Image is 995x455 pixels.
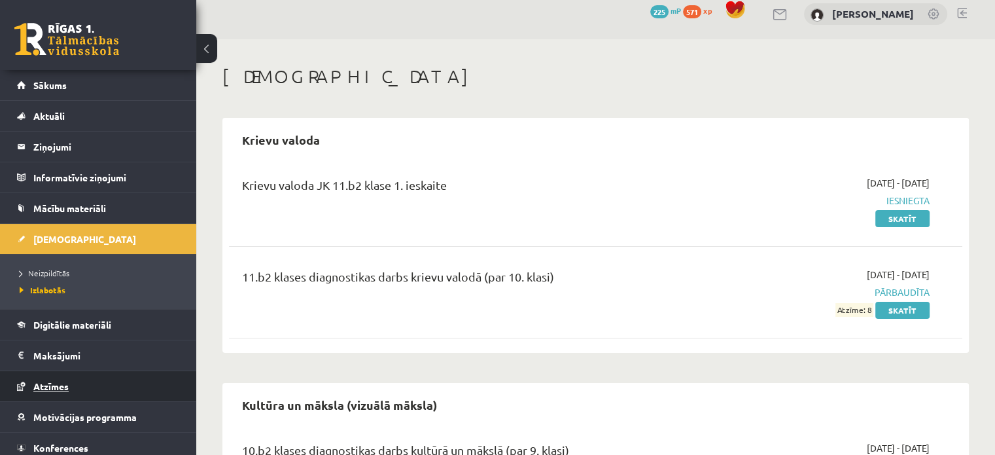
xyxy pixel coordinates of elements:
[17,132,180,162] a: Ziņojumi
[17,162,180,192] a: Informatīvie ziņojumi
[20,284,183,296] a: Izlabotās
[714,194,930,208] span: Iesniegta
[33,319,111,331] span: Digitālie materiāli
[229,390,450,420] h2: Kultūra un māksla (vizuālā māksla)
[714,285,930,299] span: Pārbaudīta
[875,302,930,319] a: Skatīt
[33,380,69,392] span: Atzīmes
[671,5,681,16] span: mP
[33,442,88,454] span: Konferences
[17,310,180,340] a: Digitālie materiāli
[867,176,930,190] span: [DATE] - [DATE]
[20,285,65,295] span: Izlabotās
[20,267,183,279] a: Neizpildītās
[33,110,65,122] span: Aktuāli
[33,132,180,162] legend: Ziņojumi
[33,162,180,192] legend: Informatīvie ziņojumi
[17,402,180,432] a: Motivācijas programma
[242,176,694,200] div: Krievu valoda JK 11.b2 klase 1. ieskaite
[17,193,180,223] a: Mācību materiāli
[867,268,930,282] span: [DATE] - [DATE]
[33,79,67,91] span: Sākums
[835,303,873,317] span: Atzīme: 8
[33,340,180,371] legend: Maksājumi
[17,70,180,100] a: Sākums
[650,5,669,18] span: 225
[832,7,914,20] a: [PERSON_NAME]
[14,23,119,56] a: Rīgas 1. Tālmācības vidusskola
[222,65,969,88] h1: [DEMOGRAPHIC_DATA]
[17,371,180,401] a: Atzīmes
[683,5,701,18] span: 571
[20,268,69,278] span: Neizpildītās
[875,210,930,227] a: Skatīt
[811,9,824,22] img: Arnolds Mikuličs
[703,5,712,16] span: xp
[33,411,137,423] span: Motivācijas programma
[33,233,136,245] span: [DEMOGRAPHIC_DATA]
[683,5,718,16] a: 571 xp
[867,441,930,455] span: [DATE] - [DATE]
[17,101,180,131] a: Aktuāli
[242,268,694,292] div: 11.b2 klases diagnostikas darbs krievu valodā (par 10. klasi)
[650,5,681,16] a: 225 mP
[229,124,333,155] h2: Krievu valoda
[17,340,180,371] a: Maksājumi
[33,202,106,214] span: Mācību materiāli
[17,224,180,254] a: [DEMOGRAPHIC_DATA]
